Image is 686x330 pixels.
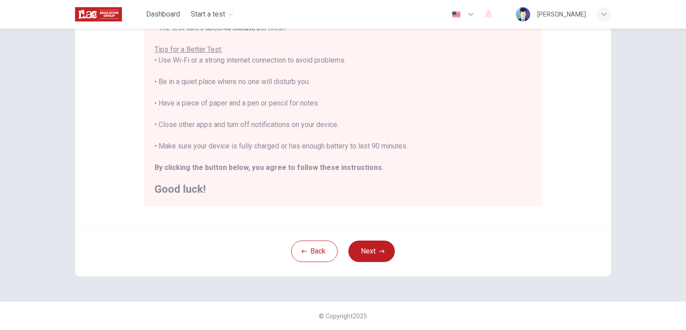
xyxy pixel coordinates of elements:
[75,5,122,23] img: ILAC logo
[75,5,142,23] a: ILAC logo
[155,45,222,54] u: Tips for a Better Test:
[187,6,237,22] button: Start a test
[146,9,180,20] span: Dashboard
[291,241,338,262] button: Back
[155,163,384,172] b: By clicking the button below, you agree to follow these instructions.
[191,9,225,20] span: Start a test
[319,313,367,320] span: © Copyright 2025
[451,11,462,18] img: en
[348,241,395,262] button: Next
[537,9,586,20] div: [PERSON_NAME]
[516,7,530,21] img: Profile picture
[142,6,184,22] button: Dashboard
[155,184,531,195] h2: Good luck!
